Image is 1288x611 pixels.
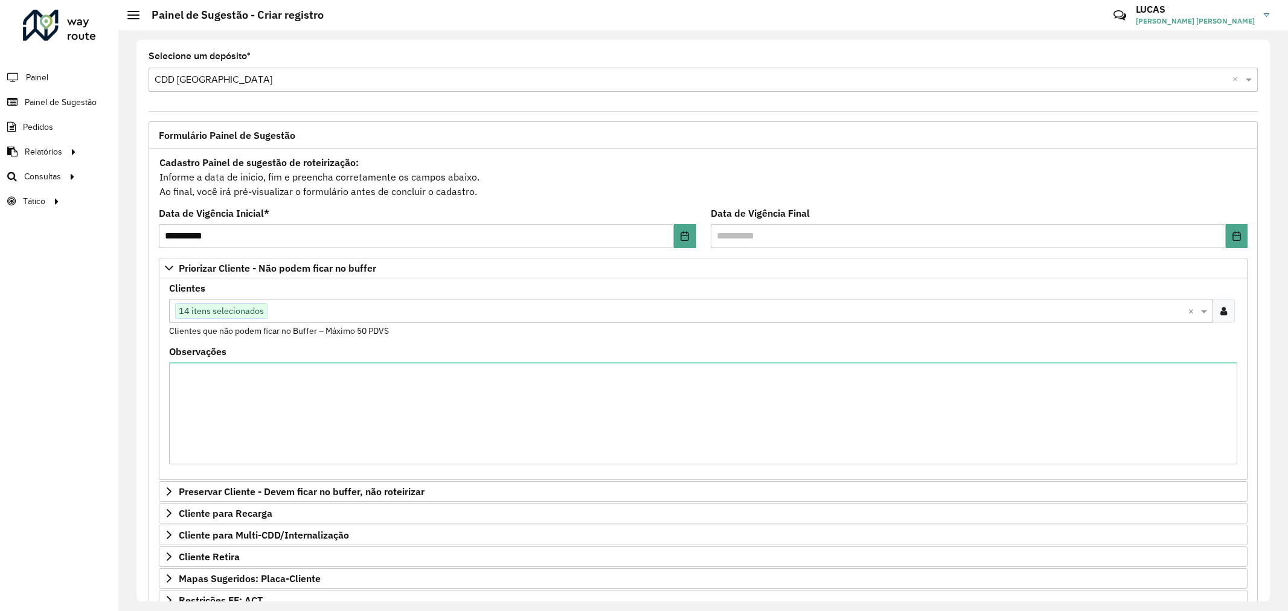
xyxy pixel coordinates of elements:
[159,503,1248,523] a: Cliente para Recarga
[1136,16,1255,27] span: [PERSON_NAME] [PERSON_NAME]
[674,224,696,248] button: Choose Date
[179,263,376,273] span: Priorizar Cliente - Não podem ficar no buffer
[1232,72,1243,87] span: Clear all
[1136,4,1255,15] h3: LUCAS
[711,206,810,220] label: Data de Vigência Final
[159,568,1248,589] a: Mapas Sugeridos: Placa-Cliente
[159,156,359,168] strong: Cadastro Painel de sugestão de roteirização:
[25,146,62,158] span: Relatórios
[1226,224,1248,248] button: Choose Date
[1188,304,1198,318] span: Clear all
[23,195,45,208] span: Tático
[24,170,61,183] span: Consultas
[26,71,48,84] span: Painel
[159,130,295,140] span: Formulário Painel de Sugestão
[179,487,425,496] span: Preservar Cliente - Devem ficar no buffer, não roteirizar
[159,278,1248,480] div: Priorizar Cliente - Não podem ficar no buffer
[159,590,1248,610] a: Restrições FF: ACT
[159,481,1248,502] a: Preservar Cliente - Devem ficar no buffer, não roteirizar
[159,206,269,220] label: Data de Vigência Inicial
[159,155,1248,199] div: Informe a data de inicio, fim e preencha corretamente os campos abaixo. Ao final, você irá pré-vi...
[159,258,1248,278] a: Priorizar Cliente - Não podem ficar no buffer
[25,96,97,109] span: Painel de Sugestão
[159,525,1248,545] a: Cliente para Multi-CDD/Internalização
[149,49,251,63] label: Selecione um depósito
[179,508,272,518] span: Cliente para Recarga
[159,546,1248,567] a: Cliente Retira
[169,325,389,336] small: Clientes que não podem ficar no Buffer – Máximo 50 PDVS
[139,8,324,22] h2: Painel de Sugestão - Criar registro
[176,304,267,318] span: 14 itens selecionados
[1107,2,1133,28] a: Contato Rápido
[179,574,321,583] span: Mapas Sugeridos: Placa-Cliente
[179,552,240,561] span: Cliente Retira
[179,595,263,605] span: Restrições FF: ACT
[169,344,226,359] label: Observações
[169,281,205,295] label: Clientes
[23,121,53,133] span: Pedidos
[179,530,349,540] span: Cliente para Multi-CDD/Internalização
